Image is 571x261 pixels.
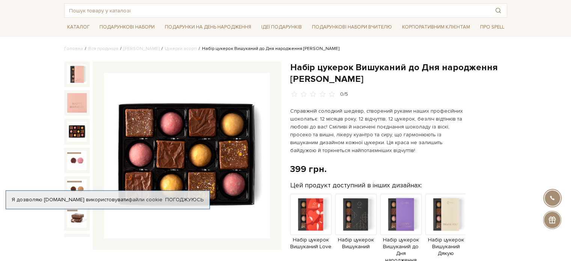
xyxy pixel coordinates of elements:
[67,179,87,199] img: Набір цукерок Вишуканий до Дня народження рожевий
[64,46,83,51] a: Головна
[425,211,467,257] a: Набір цукерок Вишуканий Дякую
[290,194,331,235] img: Продукт
[67,122,87,141] img: Набір цукерок Вишуканий до Дня народження рожевий
[64,21,93,33] a: Каталог
[65,4,490,17] input: Пошук товару у каталозі
[290,62,507,85] h1: Набір цукерок Вишуканий до Дня народження [PERSON_NAME]
[258,21,305,33] a: Ідеї подарунків
[335,211,377,250] a: Набір цукерок Вишуканий
[88,46,118,51] a: Вся продукція
[128,196,163,203] a: файли cookie
[6,196,209,203] div: Я дозволяю [DOMAIN_NAME] використовувати
[335,237,377,250] span: Набір цукерок Вишуканий
[165,46,197,51] a: Цукерки асорті
[67,237,87,256] img: Набір цукерок Вишуканий до Дня народження рожевий
[290,211,331,250] a: Набір цукерок Вишуканий Love
[124,46,160,51] a: [PERSON_NAME]
[335,194,377,235] img: Продукт
[425,237,467,257] span: Набір цукерок Вишуканий Дякую
[425,194,467,235] img: Продукт
[197,45,339,52] li: Набір цукерок Вишуканий до Дня народження [PERSON_NAME]
[490,4,507,17] button: Пошук товару у каталозі
[165,196,203,203] a: Погоджуюсь
[290,163,327,175] div: 399 грн.
[162,21,254,33] a: Подарунки на День народження
[380,194,422,235] img: Продукт
[290,107,466,154] p: Справжній солодкий шедевр, створений руками наших професійних шоколатьє: 12 місяців року, 12 відч...
[399,21,473,33] a: Корпоративним клієнтам
[67,208,87,228] img: Набір цукерок Вишуканий до Дня народження рожевий
[477,21,507,33] a: Про Spell
[67,65,87,84] img: Набір цукерок Вишуканий до Дня народження рожевий
[340,91,348,98] div: 0/5
[67,151,87,170] img: Набір цукерок Вишуканий до Дня народження рожевий
[309,21,395,33] a: Подарункові набори Вчителю
[96,21,158,33] a: Подарункові набори
[104,73,270,239] img: Набір цукерок Вишуканий до Дня народження рожевий
[290,181,422,190] label: Цей продукт доступний в інших дизайнах:
[67,93,87,113] img: Набір цукерок Вишуканий до Дня народження рожевий
[290,237,331,250] span: Набір цукерок Вишуканий Love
